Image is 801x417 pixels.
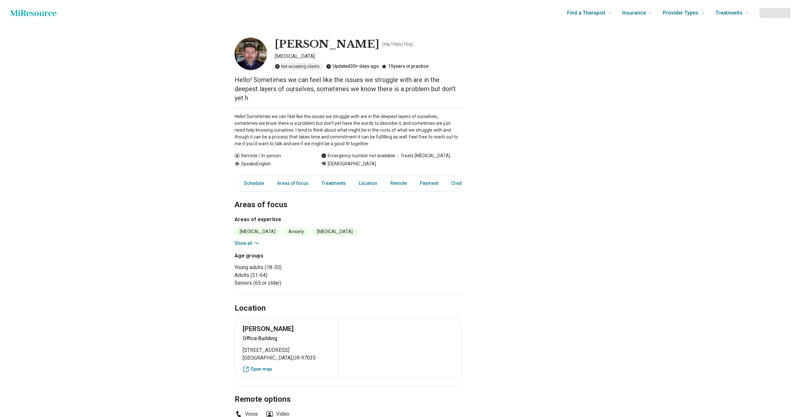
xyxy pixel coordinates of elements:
[386,177,411,190] a: Remote
[382,41,413,48] p: ( He/Him/His )
[328,161,376,167] span: [DEMOGRAPHIC_DATA]
[318,177,350,190] a: Treatments
[663,8,698,18] span: Provider Types
[235,240,260,247] button: Show all
[235,152,308,159] div: Remote / In-person
[243,366,331,373] a: Open map
[312,227,358,236] li: [MEDICAL_DATA]
[275,53,462,60] p: [MEDICAL_DATA]
[283,227,309,236] li: Anxiety
[235,161,308,167] div: Speaks English
[235,227,281,236] li: [MEDICAL_DATA]
[235,216,462,223] h3: Areas of expertise
[243,335,331,342] p: Office Building
[235,252,346,260] h3: Age groups
[235,264,346,271] li: Young adults (18-30)
[243,354,331,362] span: [GEOGRAPHIC_DATA] , OR 97035
[235,184,462,210] h2: Areas of focus
[235,303,266,314] h2: Location
[355,177,381,190] a: Location
[243,346,331,354] span: [STREET_ADDRESS]
[235,38,267,70] img: Aaron Lewis, Psychologist
[273,177,312,190] a: Areas of focus
[447,177,480,190] a: Credentials
[321,152,395,159] div: Emergency number not available
[567,8,605,18] span: Find a Therapist
[715,8,743,18] span: Treatments
[382,63,429,70] div: 15 years in practice
[395,152,450,159] span: Treats [MEDICAL_DATA]
[235,113,462,147] p: Hello! Sometimes we can feel like the issues we struggle with are in the deepest layers of oursel...
[326,63,379,70] div: Updated 30+ days ago
[235,75,462,102] p: Hello! Sometimes we can feel like the issues we struggle with are in the deepest layers of oursel...
[622,8,646,18] span: Insurance
[243,324,331,333] p: [PERSON_NAME]
[10,6,56,19] a: Home page
[235,378,462,405] h2: Remote options
[416,177,442,190] a: Payment
[235,271,346,279] li: Adults (31-64)
[275,38,379,51] h1: [PERSON_NAME]
[235,279,346,287] li: Seniors (65 or older)
[272,63,323,70] div: Not accepting clients
[236,177,268,190] a: Schedule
